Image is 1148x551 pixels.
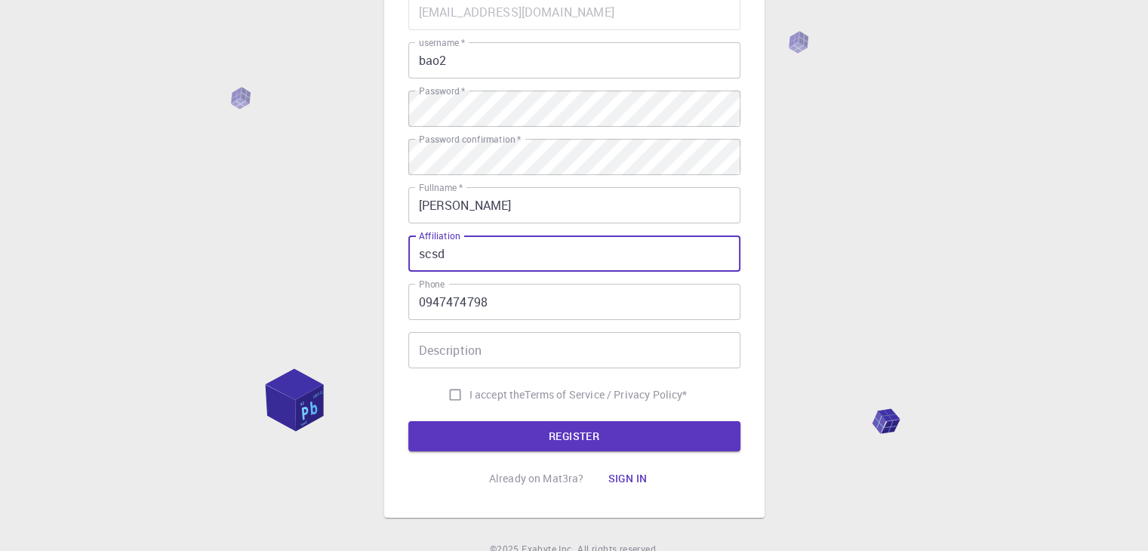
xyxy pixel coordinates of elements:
label: Password confirmation [419,133,521,146]
button: Sign in [596,463,659,494]
p: Terms of Service / Privacy Policy * [525,387,687,402]
span: I accept the [469,387,525,402]
label: Phone [419,278,445,291]
label: Fullname [419,181,463,194]
a: Terms of Service / Privacy Policy* [525,387,687,402]
label: Affiliation [419,229,460,242]
label: Password [419,85,465,97]
button: REGISTER [408,421,740,451]
p: Already on Mat3ra? [489,471,584,486]
label: username [419,36,465,49]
